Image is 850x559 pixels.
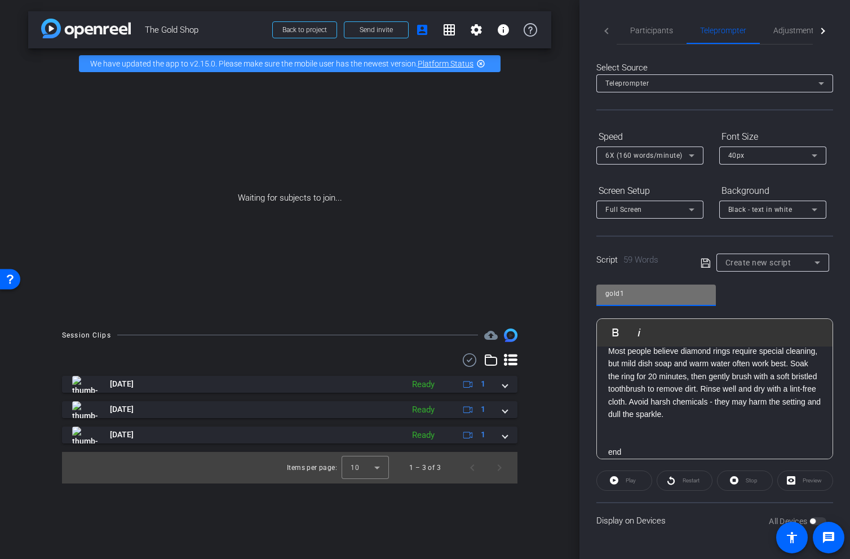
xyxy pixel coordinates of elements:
[700,26,746,34] span: Teleprompter
[728,152,745,159] span: 40px
[62,330,111,341] div: Session Clips
[62,401,517,418] mat-expansion-panel-header: thumb-nail[DATE]Ready1
[406,403,440,416] div: Ready
[608,345,821,420] p: Most people believe diamond rings require special cleaning, but mild dish soap and warm water oft...
[287,462,337,473] div: Items per page:
[623,255,658,265] span: 59 Words
[822,531,835,544] mat-icon: message
[406,378,440,391] div: Ready
[415,23,429,37] mat-icon: account_box
[596,61,833,74] div: Select Source
[110,403,134,415] span: [DATE]
[596,254,685,267] div: Script
[719,127,826,147] div: Font Size
[725,258,791,267] span: Create new script
[442,23,456,37] mat-icon: grid_on
[62,376,517,393] mat-expansion-panel-header: thumb-nail[DATE]Ready1
[79,55,501,72] div: We have updated the app to v2.15.0. Please make sure the mobile user has the newest version.
[481,378,485,390] span: 1
[41,19,131,38] img: app-logo
[409,462,441,473] div: 1 – 3 of 3
[504,329,517,342] img: Session clips
[605,79,649,87] span: Teleprompter
[481,429,485,441] span: 1
[344,21,409,38] button: Send invite
[481,403,485,415] span: 1
[484,329,498,342] mat-icon: cloud_upload
[62,427,517,443] mat-expansion-panel-header: thumb-nail[DATE]Ready1
[605,206,642,214] span: Full Screen
[486,454,513,481] button: Next page
[773,26,818,34] span: Adjustments
[418,59,473,68] a: Platform Status
[630,26,673,34] span: Participants
[769,516,809,527] label: All Devices
[470,23,483,37] mat-icon: settings
[719,181,826,201] div: Background
[282,26,327,34] span: Back to project
[785,531,799,544] mat-icon: accessibility
[596,127,703,147] div: Speed
[497,23,510,37] mat-icon: info
[72,427,98,443] img: thumb-nail
[360,25,393,34] span: Send invite
[605,287,707,300] input: Title
[728,206,793,214] span: Black - text in white
[272,21,337,38] button: Back to project
[72,376,98,393] img: thumb-nail
[459,454,486,481] button: Previous page
[484,329,498,342] span: Destinations for your clips
[110,429,134,441] span: [DATE]
[605,152,683,159] span: 6X (160 words/minute)
[110,378,134,390] span: [DATE]
[608,446,821,458] p: end
[28,79,551,317] div: Waiting for subjects to join...
[406,429,440,442] div: Ready
[596,181,703,201] div: Screen Setup
[145,19,265,41] span: The Gold Shop
[476,59,485,68] mat-icon: highlight_off
[72,401,98,418] img: thumb-nail
[596,502,833,539] div: Display on Devices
